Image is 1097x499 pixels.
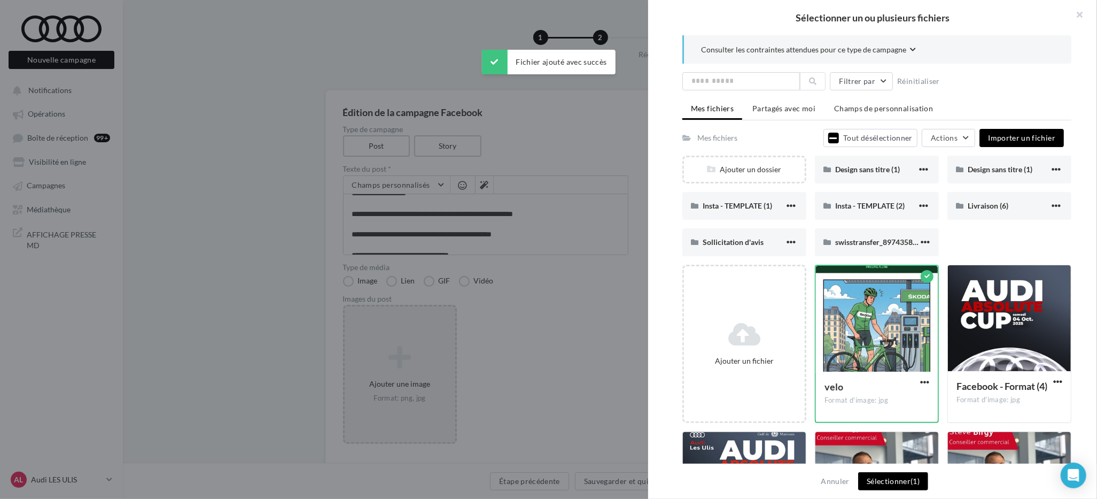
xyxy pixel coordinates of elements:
[703,201,772,210] span: Insta - TEMPLATE (1)
[691,104,734,113] span: Mes fichiers
[893,75,944,88] button: Réinitialiser
[968,201,1008,210] span: Livraison (6)
[968,165,1032,174] span: Design sans titre (1)
[956,380,1047,392] span: Facebook - Format (4)
[956,395,1062,405] div: Format d'image: jpg
[697,133,737,143] div: Mes fichiers
[834,104,933,113] span: Champs de personnalisation
[752,104,815,113] span: Partagés avec moi
[858,472,928,490] button: Sélectionner(1)
[817,475,854,488] button: Annuler
[835,201,905,210] span: Insta - TEMPLATE (2)
[911,477,920,486] span: (1)
[931,133,958,142] span: Actions
[665,13,1080,22] h2: Sélectionner un ou plusieurs fichiers
[835,237,1026,247] span: swisstransfer_8974358b-caa4-4894-9ad3-cd76bbce0dc9
[823,129,917,147] button: Tout désélectionner
[824,381,843,393] span: velo
[701,44,906,55] span: Consulter les contraintes attendues pour ce type de campagne
[979,129,1064,147] button: Importer un fichier
[824,396,929,405] div: Format d'image: jpg
[922,129,975,147] button: Actions
[830,72,893,90] button: Filtrer par
[688,356,800,366] div: Ajouter un fichier
[703,237,764,247] span: Sollicitation d'avis
[684,164,805,175] div: Ajouter un dossier
[988,133,1055,142] span: Importer un fichier
[1061,463,1086,488] div: Open Intercom Messenger
[481,50,615,74] div: Fichier ajouté avec succès
[835,165,900,174] span: Design sans titre (1)
[701,44,916,57] button: Consulter les contraintes attendues pour ce type de campagne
